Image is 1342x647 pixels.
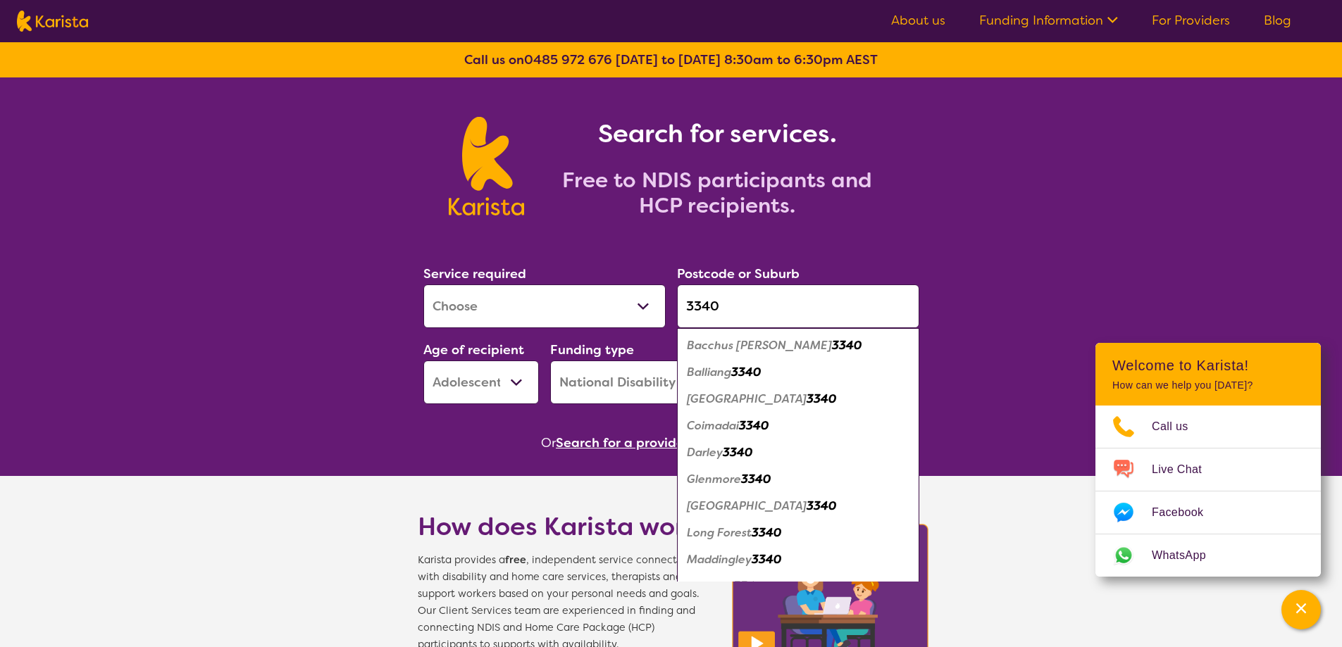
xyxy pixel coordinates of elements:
div: Balliang East 3340 [684,386,912,413]
a: About us [891,12,945,29]
div: Darley 3340 [684,439,912,466]
em: 3340 [741,472,771,486]
div: Balliang 3340 [684,359,912,386]
div: Long Forest 3340 [684,520,912,546]
input: Type [677,284,919,328]
em: Maddingley [687,552,752,567]
label: Funding type [550,341,634,358]
button: Channel Menu [1281,590,1321,629]
em: 3340 [723,445,752,460]
span: WhatsApp [1152,545,1223,566]
label: Postcode or Suburb [677,265,800,282]
em: Balliang [687,365,731,379]
h1: Search for services. [541,117,893,151]
span: Live Chat [1152,459,1219,480]
em: Long Forest [687,525,752,540]
em: Coimadai [687,418,739,433]
b: Call us on [DATE] to [DATE] 8:30am to 6:30pm AEST [464,51,878,68]
ul: Choose channel [1095,406,1321,577]
em: Merrimu [687,579,733,593]
span: Call us [1152,416,1205,437]
em: 3340 [832,338,862,353]
label: Age of recipient [423,341,524,358]
div: Glenmore 3340 [684,466,912,493]
div: Hopetoun Park 3340 [684,493,912,520]
div: Maddingley 3340 [684,546,912,573]
a: Funding Information [979,12,1118,29]
b: free [505,553,526,567]
h2: Welcome to Karista! [1112,357,1304,374]
h2: Free to NDIS participants and HCP recipients. [541,168,893,218]
a: Blog [1264,12,1291,29]
span: Or [541,432,556,453]
span: Facebook [1152,502,1220,523]
em: 3340 [807,391,836,406]
em: 3340 [733,579,763,593]
em: 3340 [731,365,761,379]
em: 3340 [752,525,781,540]
div: Channel Menu [1095,343,1321,577]
em: 3340 [807,498,836,513]
a: For Providers [1152,12,1230,29]
em: [GEOGRAPHIC_DATA] [687,498,807,513]
a: 0485 972 676 [524,51,612,68]
p: How can we help you [DATE]? [1112,379,1304,391]
img: Karista logo [17,11,88,32]
div: Coimadai 3340 [684,413,912,439]
em: 3340 [752,552,781,567]
div: Merrimu 3340 [684,573,912,600]
div: Bacchus Marsh 3340 [684,332,912,359]
em: Glenmore [687,472,741,486]
em: [GEOGRAPHIC_DATA] [687,391,807,406]
button: Search for a provider to leave a review [556,432,801,453]
em: Darley [687,445,723,460]
em: 3340 [739,418,769,433]
a: Web link opens in a new tab. [1095,534,1321,577]
label: Service required [423,265,526,282]
img: Karista logo [449,117,524,215]
em: Bacchus [PERSON_NAME] [687,338,832,353]
h1: How does Karista work? [418,510,714,544]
